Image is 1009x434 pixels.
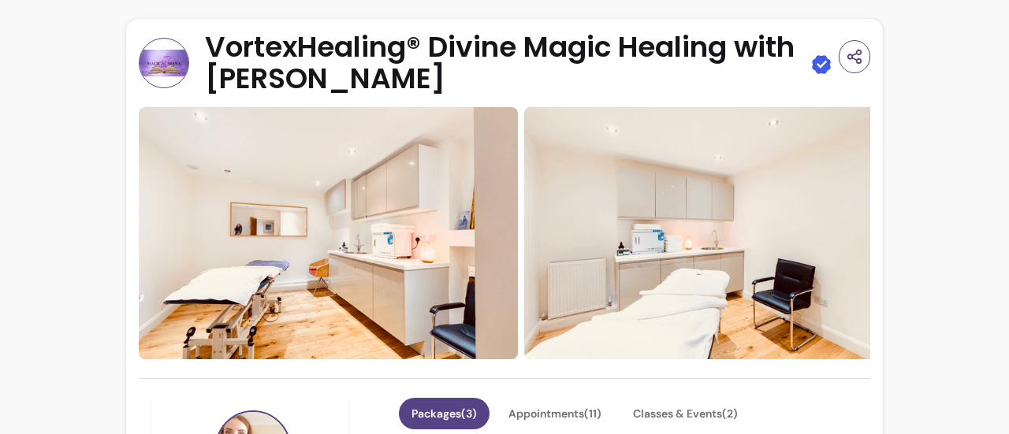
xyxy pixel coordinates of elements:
[139,107,518,359] img: https://d22cr2pskkweo8.cloudfront.net/7fe33405-5b05-42f8-b272-7df1e41d11f5
[620,398,750,429] button: Classes & Events(2)
[139,38,189,88] img: Provider image
[524,107,903,359] img: https://d22cr2pskkweo8.cloudfront.net/ef3f4692-ec63-4f60-b476-c766483e434c
[399,398,490,429] button: Packages(3)
[496,398,614,429] button: Appointments(11)
[205,32,804,95] span: VortexHealing® Divine Magic Healing with [PERSON_NAME]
